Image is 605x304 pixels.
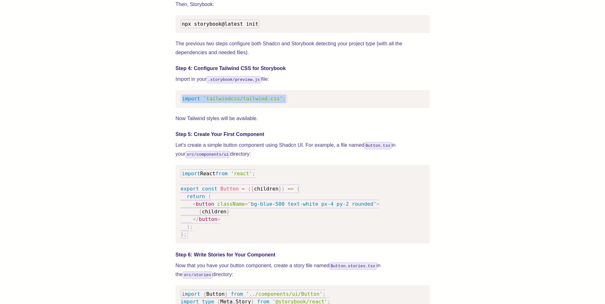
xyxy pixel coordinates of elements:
[245,201,248,207] span: =
[182,291,200,297] span: import
[187,224,190,230] span: )
[231,291,243,297] span: from
[182,96,200,102] span: import
[225,291,228,297] span: }
[193,201,196,207] span: <
[183,271,212,279] code: src/stories
[251,186,254,192] span: {
[203,96,283,102] span: 'tailwindcss/tailwind.css'
[181,231,184,237] span: }
[376,201,380,207] span: >
[187,193,205,199] span: return
[176,65,430,72] h4: Step 4: Configure Tailwind CSS for Storybook
[323,291,326,297] span: ;
[181,186,199,192] span: export
[176,75,430,84] p: Import in your file:
[252,171,255,177] span: ;
[206,291,225,297] span: Button
[176,39,430,57] p: The previous two steps configure both Shadcn and Storybook detecting your project type (with all ...
[251,201,373,207] span: bg-blue-500 text-white px-4 py-2 rounded
[279,186,282,192] span: }
[200,171,215,177] span: React
[248,186,251,192] span: (
[226,209,230,215] span: }
[199,209,202,215] span: {
[231,171,252,177] span: 'react'
[297,186,300,192] span: {
[283,96,286,102] span: ;
[199,216,217,222] span: button
[246,291,323,297] span: '../components/ui/Button'
[248,201,251,207] span: "
[185,151,230,158] code: src/components/ui
[184,231,187,237] span: ;
[217,216,220,222] span: >
[206,76,261,83] code: .storybook/preview.js
[288,186,294,192] span: =>
[217,201,245,207] span: className
[176,114,430,123] p: Now Tailwind styles will be available.
[202,209,226,215] span: children
[182,21,259,27] span: npx storybook@latest init
[176,131,430,138] h4: Step 5: Create Your First Component
[190,224,193,230] span: ;
[329,262,376,270] code: Button.stories.tsx
[215,171,228,177] span: from
[176,261,430,279] p: Now that you have your button component, create a story file named in the directory:
[182,171,200,177] span: import
[373,201,376,207] span: "
[193,216,199,222] span: </
[254,186,279,192] span: children
[281,186,285,192] span: )
[176,141,430,158] p: Let's create a simple button component using Shadcn UI. For example, a file named in your directory:
[202,186,217,192] span: const
[203,291,206,297] span: {
[364,142,392,149] code: Button.tsx
[196,201,214,207] span: button
[242,186,245,192] span: =
[176,251,430,259] h4: Step 6: Write Stories for Your Component
[220,186,239,192] span: Button
[208,193,211,199] span: (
